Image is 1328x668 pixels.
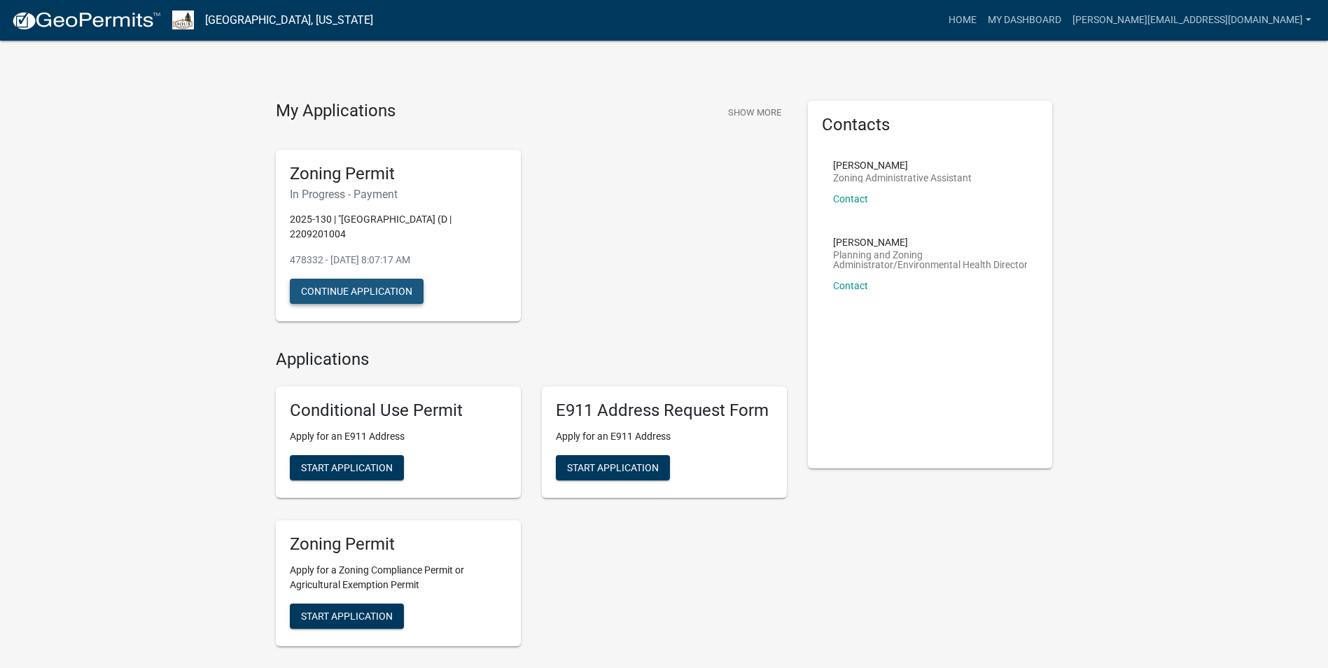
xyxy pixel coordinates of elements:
[833,250,1028,270] p: Planning and Zoning Administrator/Environmental Health Director
[833,173,972,183] p: Zoning Administrative Assistant
[290,164,507,184] h5: Zoning Permit
[822,115,1039,135] h5: Contacts
[556,401,773,421] h5: E911 Address Request Form
[290,401,507,421] h5: Conditional Use Permit
[301,610,393,621] span: Start Application
[301,462,393,473] span: Start Application
[290,455,404,480] button: Start Application
[833,280,868,291] a: Contact
[172,11,194,29] img: Sioux County, Iowa
[276,101,396,122] h4: My Applications
[276,349,787,657] wm-workflow-list-section: Applications
[982,7,1067,34] a: My Dashboard
[205,8,373,32] a: [GEOGRAPHIC_DATA], [US_STATE]
[833,237,1028,247] p: [PERSON_NAME]
[290,604,404,629] button: Start Application
[290,429,507,444] p: Apply for an E911 Address
[1067,7,1317,34] a: [PERSON_NAME][EMAIL_ADDRESS][DOMAIN_NAME]
[722,101,787,124] button: Show More
[290,212,507,242] p: 2025-130 | "[GEOGRAPHIC_DATA] (D | 2209201004
[290,188,507,201] h6: In Progress - Payment
[943,7,982,34] a: Home
[290,253,507,267] p: 478332 - [DATE] 8:07:17 AM
[290,563,507,592] p: Apply for a Zoning Compliance Permit or Agricultural Exemption Permit
[567,462,659,473] span: Start Application
[833,193,868,204] a: Contact
[276,349,787,370] h4: Applications
[556,429,773,444] p: Apply for an E911 Address
[290,279,424,304] button: Continue Application
[833,160,972,170] p: [PERSON_NAME]
[290,534,507,555] h5: Zoning Permit
[556,455,670,480] button: Start Application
